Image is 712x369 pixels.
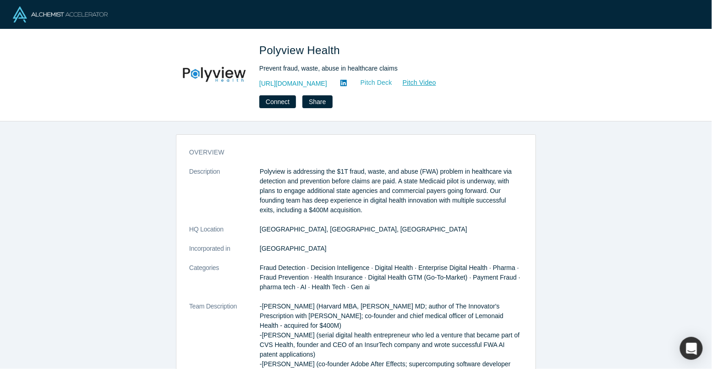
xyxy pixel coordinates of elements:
[260,167,523,215] p: Polyview is addressing the $1T fraud, waste, and abuse (FWA) problem in healthcare via detection ...
[189,244,260,263] dt: Incorporated in
[302,95,332,108] button: Share
[351,77,393,88] a: Pitch Deck
[189,225,260,244] dt: HQ Location
[259,95,296,108] button: Connect
[259,44,343,56] span: Polyview Health
[189,167,260,225] dt: Description
[260,244,523,253] dd: [GEOGRAPHIC_DATA]
[259,79,327,88] a: [URL][DOMAIN_NAME]
[260,264,520,291] span: Fraud Detection · Decision Intelligence · Digital Health · Enterprise Digital Health · Pharma · F...
[182,42,246,106] img: Polyview Health's Logo
[260,225,523,234] dd: [GEOGRAPHIC_DATA], [GEOGRAPHIC_DATA], [GEOGRAPHIC_DATA]
[259,64,516,73] div: Prevent fraud, waste, abuse in healthcare claims
[13,6,108,22] img: Alchemist Logo
[393,77,437,88] a: Pitch Video
[189,148,510,157] h3: overview
[189,263,260,302] dt: Categories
